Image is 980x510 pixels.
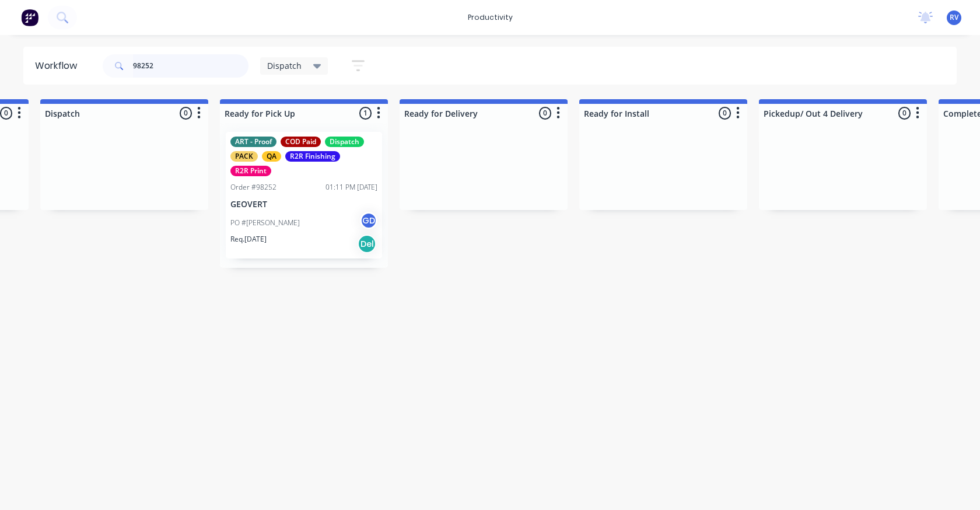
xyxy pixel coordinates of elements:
[133,54,249,78] input: Search for orders...
[226,132,382,259] div: ART - ProofCOD PaidDispatchPACKQAR2R FinishingR2R PrintOrder #9825201:11 PM [DATE]GEOVERTPO #[PER...
[325,137,364,147] div: Dispatch
[262,151,281,162] div: QA
[230,151,258,162] div: PACK
[21,9,38,26] img: Factory
[230,234,267,244] p: Req. [DATE]
[358,235,376,253] div: Del
[950,12,958,23] span: RV
[285,151,340,162] div: R2R Finishing
[230,166,271,176] div: R2R Print
[230,218,300,228] p: PO #[PERSON_NAME]
[325,182,377,193] div: 01:11 PM [DATE]
[281,137,321,147] div: COD Paid
[230,182,276,193] div: Order #98252
[267,60,302,72] span: Dispatch
[35,59,83,73] div: Workflow
[230,137,276,147] div: ART - Proof
[230,200,377,209] p: GEOVERT
[360,212,377,229] div: GD
[462,9,519,26] div: productivity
